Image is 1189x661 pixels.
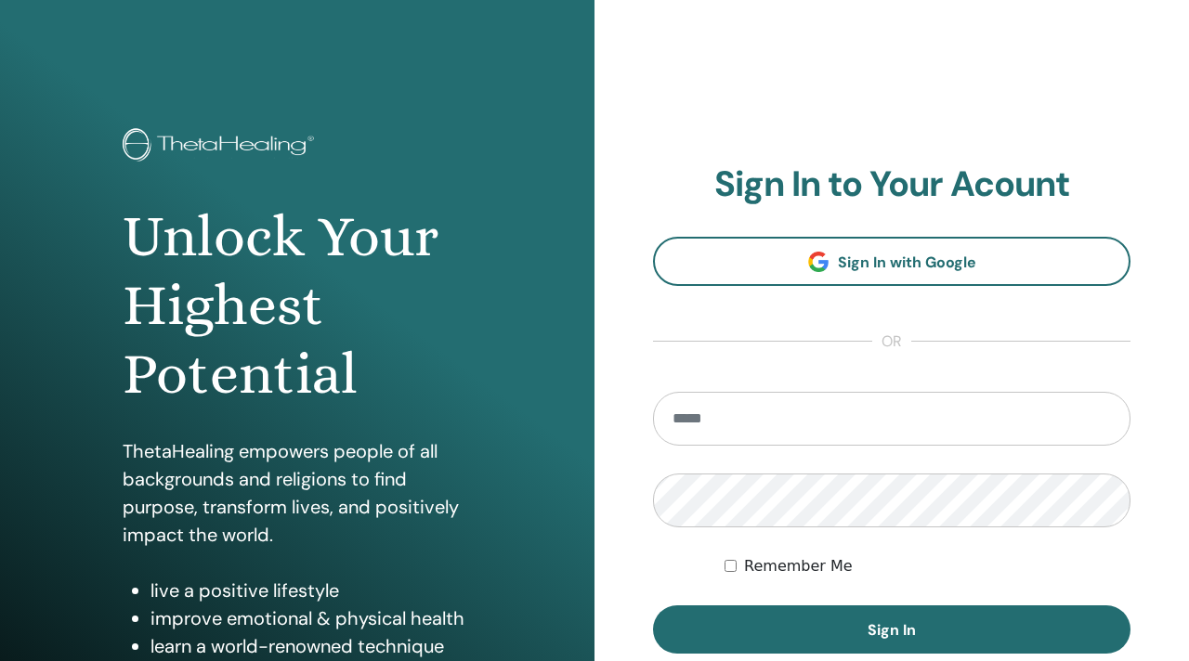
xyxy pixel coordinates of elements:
p: ThetaHealing empowers people of all backgrounds and religions to find purpose, transform lives, a... [123,437,473,549]
h2: Sign In to Your Acount [653,163,1130,206]
li: learn a world-renowned technique [150,632,473,660]
span: Sign In with Google [838,253,976,272]
button: Sign In [653,605,1130,654]
span: or [872,330,911,353]
li: live a positive lifestyle [150,577,473,604]
label: Remember Me [744,555,853,577]
a: Sign In with Google [653,237,1130,286]
div: Keep me authenticated indefinitely or until I manually logout [725,555,1130,577]
li: improve emotional & physical health [150,604,473,632]
span: Sign In [868,620,916,640]
h1: Unlock Your Highest Potential [123,202,473,409]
